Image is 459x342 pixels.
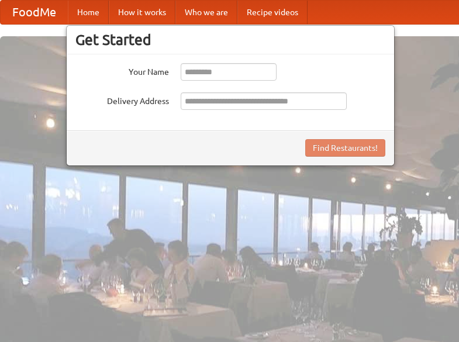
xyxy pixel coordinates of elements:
[305,139,385,157] button: Find Restaurants!
[68,1,109,24] a: Home
[109,1,175,24] a: How it works
[237,1,308,24] a: Recipe videos
[175,1,237,24] a: Who we are
[1,1,68,24] a: FoodMe
[75,31,385,49] h3: Get Started
[75,63,169,78] label: Your Name
[75,92,169,107] label: Delivery Address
